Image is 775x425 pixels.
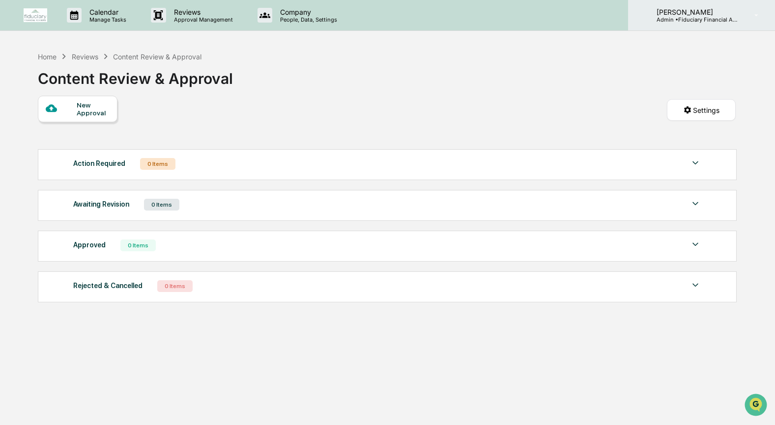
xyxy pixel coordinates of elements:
[649,16,740,23] p: Admin • Fiduciary Financial Advisors
[272,8,342,16] p: Company
[744,393,770,419] iframe: Open customer support
[120,239,156,251] div: 0 Items
[73,157,125,170] div: Action Required
[24,8,47,22] img: logo
[38,53,57,61] div: Home
[6,138,66,156] a: 🔎Data Lookup
[6,120,67,137] a: 🖐️Preclearance
[689,279,701,291] img: caret
[73,198,129,211] div: Awaiting Revision
[166,16,238,23] p: Approval Management
[689,198,701,210] img: caret
[10,21,179,36] p: How can we help?
[69,166,119,174] a: Powered byPylon
[77,101,110,117] div: New Approval
[113,53,201,61] div: Content Review & Approval
[10,125,18,133] div: 🖐️
[157,280,193,292] div: 0 Items
[140,158,175,170] div: 0 Items
[72,53,98,61] div: Reviews
[73,239,106,251] div: Approved
[82,16,131,23] p: Manage Tasks
[20,142,62,152] span: Data Lookup
[81,124,122,133] span: Attestations
[71,125,79,133] div: 🗄️
[33,75,161,85] div: Start new chat
[98,166,119,174] span: Pylon
[73,279,143,292] div: Rejected & Cancelled
[82,8,131,16] p: Calendar
[144,199,179,211] div: 0 Items
[10,143,18,151] div: 🔎
[272,16,342,23] p: People, Data, Settings
[10,75,28,93] img: 1746055101610-c473b297-6a78-478c-a979-82029cc54cd1
[667,99,736,121] button: Settings
[20,124,63,133] span: Preclearance
[167,78,179,90] button: Start new chat
[67,120,126,137] a: 🗄️Attestations
[649,8,740,16] p: [PERSON_NAME]
[689,239,701,250] img: caret
[166,8,238,16] p: Reviews
[689,157,701,169] img: caret
[33,85,124,93] div: We're available if you need us!
[38,62,233,87] div: Content Review & Approval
